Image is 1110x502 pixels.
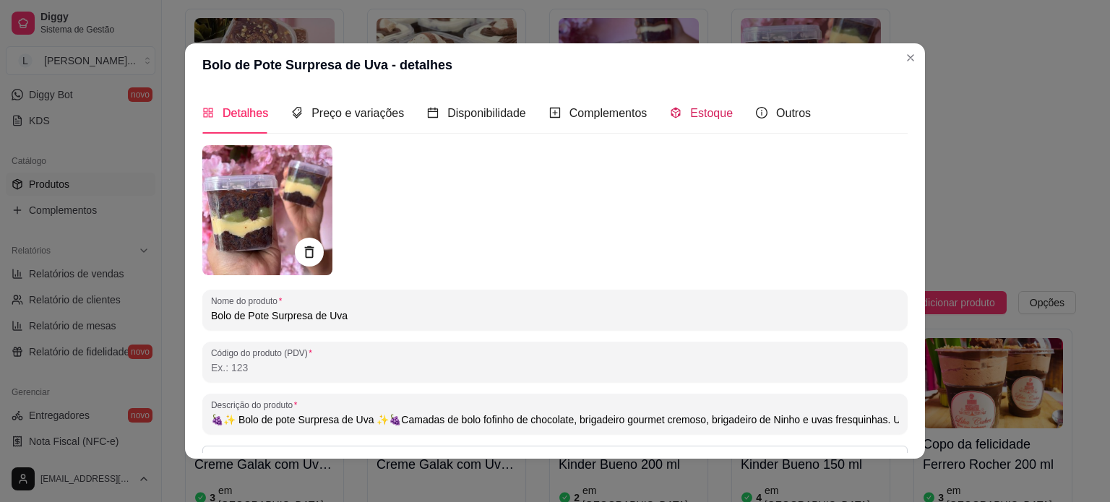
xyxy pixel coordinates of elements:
span: Disponibilidade [447,107,526,119]
span: appstore [202,107,214,118]
span: tags [291,107,303,118]
span: plus-square [549,107,561,118]
img: produto [202,145,332,275]
input: Nome do produto [211,308,899,323]
label: Nome do produto [211,295,287,307]
button: Close [899,46,922,69]
span: code-sandbox [670,107,681,118]
span: Detalhes [223,107,268,119]
header: Bolo de Pote Surpresa de Uva - detalhes [185,43,925,87]
span: Estoque [690,107,733,119]
span: calendar [427,107,439,118]
label: Descrição do produto [211,399,302,411]
span: Outros [776,107,811,119]
span: info-circle [756,107,767,118]
span: Preço e variações [311,107,404,119]
input: Descrição do produto [211,412,899,427]
label: Código do produto (PDV) [211,347,317,359]
input: Código do produto (PDV) [211,360,899,375]
span: Complementos [569,107,647,119]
